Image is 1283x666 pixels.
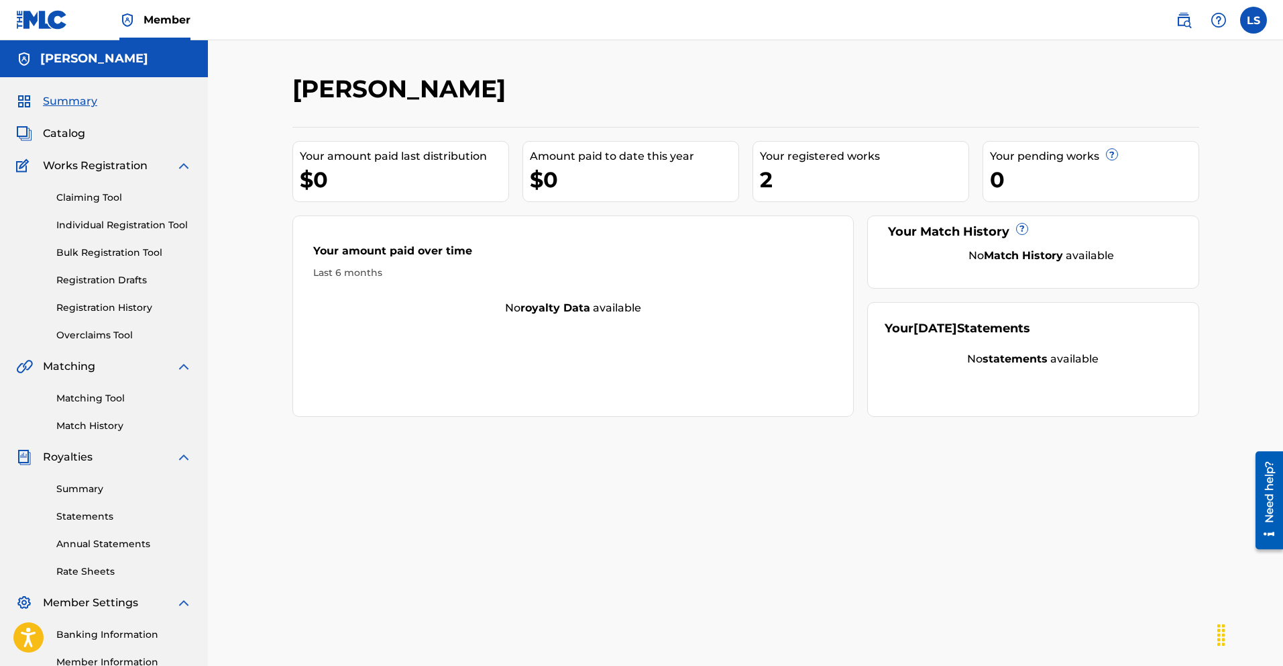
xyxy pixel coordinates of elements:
[983,352,1048,365] strong: statements
[56,565,192,579] a: Rate Sheets
[16,10,68,30] img: MLC Logo
[176,359,192,375] img: expand
[43,359,95,375] span: Matching
[1017,224,1027,234] span: ?
[43,595,138,611] span: Member Settings
[56,301,192,315] a: Registration History
[176,449,192,465] img: expand
[144,12,190,28] span: Member
[16,126,85,142] a: CatalogCatalog
[56,273,192,287] a: Registration Drafts
[56,628,192,642] a: Banking Information
[16,595,32,611] img: Member Settings
[56,510,192,524] a: Statements
[176,158,192,174] img: expand
[1216,602,1283,666] iframe: Chat Widget
[119,12,135,28] img: Top Rightsholder
[530,148,738,164] div: Amount paid to date this year
[1170,7,1197,34] a: Public Search
[16,126,32,142] img: Catalog
[43,449,93,465] span: Royalties
[300,148,508,164] div: Your amount paid last distribution
[1107,149,1117,160] span: ?
[885,351,1182,367] div: No available
[16,93,32,109] img: Summary
[530,164,738,195] div: $0
[760,164,968,195] div: 2
[1245,446,1283,554] iframe: Resource Center
[885,320,1030,338] div: Your Statements
[1205,7,1232,34] div: Help
[40,51,148,66] h5: leroy stennett
[1211,615,1232,655] div: Drag
[56,191,192,205] a: Claiming Tool
[901,248,1182,264] div: No available
[43,158,148,174] span: Works Registration
[16,359,33,375] img: Matching
[1211,12,1227,28] img: help
[1176,12,1192,28] img: search
[293,300,854,316] div: No available
[56,218,192,232] a: Individual Registration Tool
[56,482,192,496] a: Summary
[176,595,192,611] img: expand
[56,391,192,406] a: Matching Tool
[300,164,508,195] div: $0
[56,328,192,342] a: Overclaims Tool
[56,246,192,260] a: Bulk Registration Tool
[990,164,1198,195] div: 0
[16,449,32,465] img: Royalties
[990,148,1198,164] div: Your pending works
[43,126,85,142] span: Catalog
[56,419,192,433] a: Match History
[313,266,834,280] div: Last 6 months
[16,93,97,109] a: SummarySummary
[292,74,512,104] h2: [PERSON_NAME]
[760,148,968,164] div: Your registered works
[313,243,834,266] div: Your amount paid over time
[885,223,1182,241] div: Your Match History
[984,249,1063,262] strong: Match History
[1240,7,1267,34] div: User Menu
[16,158,34,174] img: Works Registration
[913,321,957,336] span: [DATE]
[43,93,97,109] span: Summary
[16,51,32,67] img: Accounts
[56,537,192,551] a: Annual Statements
[520,301,590,314] strong: royalty data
